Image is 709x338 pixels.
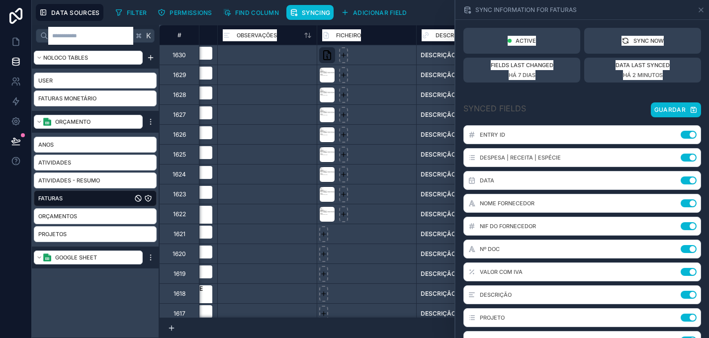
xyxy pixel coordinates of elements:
[421,111,456,119] div: DESCRIÇÃO
[173,210,186,218] div: 1622
[338,5,411,20] button: Adicionar field
[436,30,467,40] span: DESCRIÇÃO
[353,9,407,16] span: Adicionar field
[111,5,151,20] button: Filter
[651,102,701,117] button: Guardar
[174,230,185,238] div: 1621
[480,267,523,277] span: Valor com IVA
[480,153,561,163] span: Despesa | Receita | Espécie
[480,175,494,185] span: Data
[220,5,282,20] button: Find column
[154,5,215,20] button: Permissions
[286,5,334,20] button: Syncing
[516,36,536,46] p: Active
[336,30,361,40] span: FICHEIRO
[167,31,191,39] div: #
[491,60,553,70] span: Fields Last Changed
[421,190,456,198] div: DESCRIÇÃO
[145,32,152,39] span: K
[421,250,456,258] div: DESCRIÇÃO
[421,290,456,298] div: DESCRIÇÃO
[509,70,535,80] p: há 7 dias
[421,91,456,99] div: DESCRIÇÃO
[616,60,670,70] span: Data Last Synced
[480,130,505,140] span: Entry ID
[173,51,186,59] div: 1630
[173,91,186,99] div: 1628
[51,9,100,16] span: Data Sources
[421,310,456,318] div: DESCRIÇÃO
[421,51,456,59] div: DESCRIÇÃO
[421,230,456,238] div: DESCRIÇÃO
[127,9,147,16] span: Filter
[480,221,536,231] span: Nif do Fornecedor
[173,151,186,159] div: 1625
[174,270,185,278] div: 1619
[421,210,456,218] div: DESCRIÇÃO
[237,30,277,40] span: Observações
[174,310,185,318] div: 1617
[421,170,456,178] div: DESCRIÇÃO
[475,6,577,13] span: Sync Information for Faturas
[421,71,456,79] div: DESCRIÇÃO
[463,102,526,117] span: Synced fields
[170,9,212,16] span: Permissions
[480,244,500,254] span: Nº Doc
[36,4,103,21] button: Data Sources
[173,71,186,79] div: 1629
[235,9,279,16] span: Find column
[654,106,686,114] span: Guardar
[584,28,701,54] button: Sync Now
[173,170,186,178] div: 1624
[173,250,186,258] div: 1620
[173,131,186,139] div: 1626
[480,290,512,300] span: Descrição
[421,270,456,278] div: DESCRIÇÃO
[173,111,186,119] div: 1627
[623,70,663,80] p: há 2 minutos
[173,190,186,198] div: 1623
[621,36,664,46] div: Sync Now
[154,5,219,20] a: Permissions
[302,9,330,16] span: Syncing
[421,151,456,159] div: DESCRIÇÃO
[421,131,456,139] div: DESCRIÇÃO
[174,290,185,298] div: 1618
[480,313,505,323] span: Projeto
[480,198,534,208] span: Nome Fornecedor
[286,5,338,20] a: Syncing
